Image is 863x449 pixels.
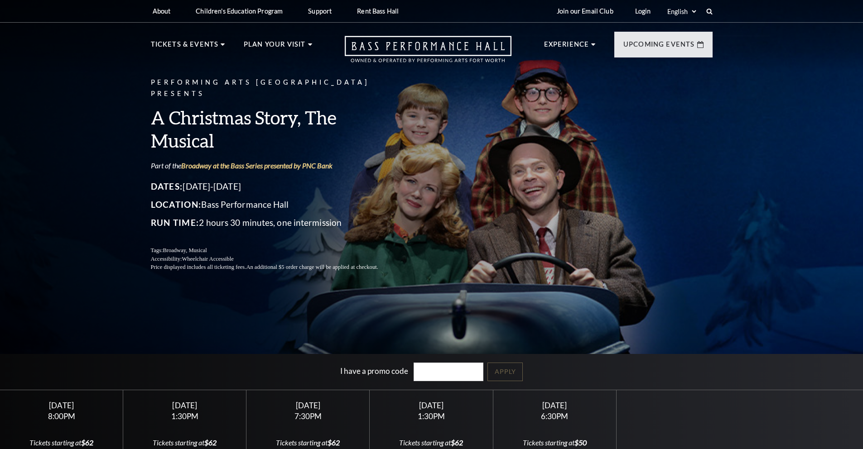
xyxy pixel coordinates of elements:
span: $62 [451,438,463,447]
p: Support [308,7,332,15]
div: Tickets starting at [504,438,605,448]
p: [DATE]-[DATE] [151,179,400,194]
div: Tickets starting at [257,438,359,448]
p: Experience [544,39,589,55]
h3: A Christmas Story, The Musical [151,106,400,152]
div: Tickets starting at [134,438,236,448]
p: Bass Performance Hall [151,197,400,212]
div: 1:30PM [134,412,236,420]
div: 7:30PM [257,412,359,420]
p: Tags: [151,246,400,255]
label: I have a promo code [340,366,408,376]
div: [DATE] [504,401,605,410]
p: Tickets & Events [151,39,219,55]
a: Broadway at the Bass Series presented by PNC Bank [181,161,333,170]
div: Tickets starting at [11,438,112,448]
div: [DATE] [134,401,236,410]
span: Broadway, Musical [163,247,207,253]
span: $50 [574,438,587,447]
div: 1:30PM [381,412,482,420]
p: Plan Your Visit [244,39,306,55]
div: Tickets starting at [381,438,482,448]
p: Upcoming Events [623,39,695,55]
span: Location: [151,199,202,210]
span: $62 [204,438,217,447]
div: [DATE] [11,401,112,410]
div: 8:00PM [11,412,112,420]
div: 6:30PM [504,412,605,420]
span: Dates: [151,181,183,191]
span: $62 [81,438,93,447]
span: An additional $5 order charge will be applied at checkout. [246,264,378,270]
span: $62 [328,438,340,447]
p: Accessibility: [151,255,400,263]
p: 2 hours 30 minutes, one intermission [151,215,400,230]
div: [DATE] [381,401,482,410]
p: Price displayed includes all ticketing fees. [151,263,400,272]
span: Wheelchair Accessible [182,256,233,262]
div: [DATE] [257,401,359,410]
p: Rent Bass Hall [357,7,399,15]
span: Run Time: [151,217,199,228]
p: Children's Education Program [196,7,283,15]
select: Select: [665,7,698,16]
p: About [153,7,171,15]
p: Part of the [151,161,400,171]
p: Performing Arts [GEOGRAPHIC_DATA] Presents [151,77,400,100]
